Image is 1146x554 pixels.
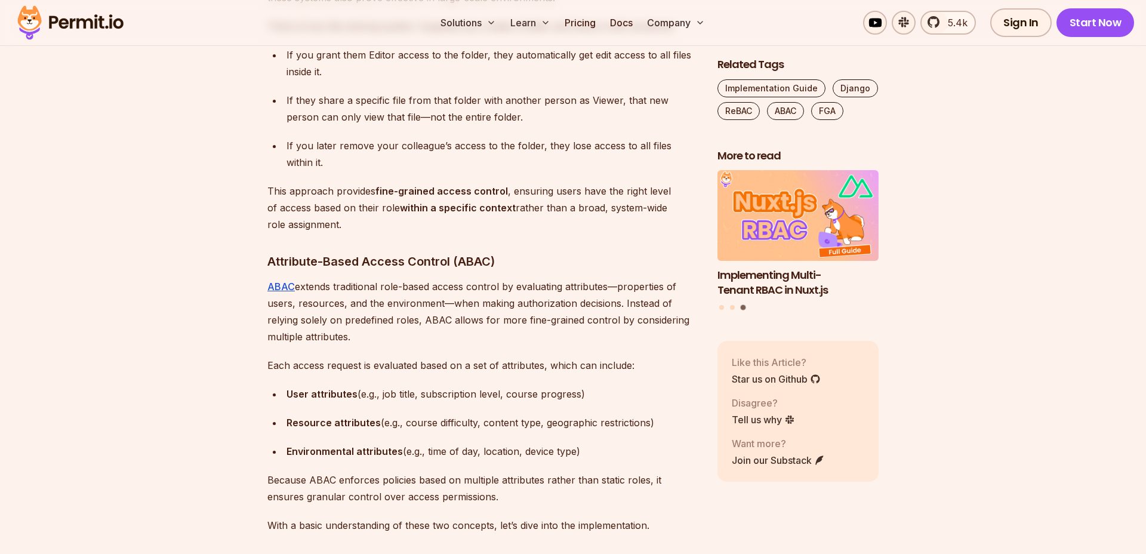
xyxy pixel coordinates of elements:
[267,183,698,233] p: This approach provides , ensuring users have the right level of access based on their role rather...
[811,102,843,120] a: FGA
[732,453,825,467] a: Join our Substack
[286,92,698,125] div: If they share a specific file from that folder with another person as Viewer, that new person can...
[267,517,698,534] p: With a basic understanding of these two concepts, let’s dive into the implementation.
[267,278,698,345] p: extends traditional role-based access control by evaluating attributes—properties of users, resou...
[267,252,698,271] h3: Attribute-Based Access Control (ABAC)
[767,102,804,120] a: ABAC
[286,445,403,457] strong: Environmental attributes
[286,443,698,460] div: (e.g., time of day, location, device type)
[717,79,825,97] a: Implementation Guide
[717,171,879,312] div: Posts
[506,11,555,35] button: Learn
[1056,8,1135,37] a: Start Now
[740,305,745,310] button: Go to slide 3
[286,414,698,431] div: (e.g., course difficulty, content type, geographic restrictions)
[717,268,879,298] h3: Implementing Multi-Tenant RBAC in Nuxt.js
[833,79,878,97] a: Django
[436,11,501,35] button: Solutions
[286,417,381,429] strong: Resource attributes
[717,102,760,120] a: ReBAC
[732,413,795,427] a: Tell us why
[732,355,821,370] p: Like this Article?
[286,386,698,402] div: (e.g., job title, subscription level, course progress)
[941,16,968,30] span: 5.4k
[12,2,129,43] img: Permit logo
[642,11,710,35] button: Company
[717,171,879,298] li: 3 of 3
[605,11,637,35] a: Docs
[732,396,795,410] p: Disagree?
[267,281,295,293] a: ABAC
[990,8,1052,37] a: Sign In
[717,149,879,164] h2: More to read
[732,436,825,451] p: Want more?
[267,472,698,505] p: Because ABAC enforces policies based on multiple attributes rather than static roles, it ensures ...
[732,372,821,386] a: Star us on Github
[375,185,508,197] strong: fine-grained access control
[920,11,976,35] a: 5.4k
[560,11,600,35] a: Pricing
[730,306,735,310] button: Go to slide 2
[286,47,698,80] div: If you grant them Editor access to the folder, they automatically get edit access to all files in...
[286,137,698,171] div: If you later remove your colleague’s access to the folder, they lose access to all files within it.
[717,171,879,298] a: Implementing Multi-Tenant RBAC in Nuxt.jsImplementing Multi-Tenant RBAC in Nuxt.js
[400,202,516,214] strong: within a specific context
[717,57,879,72] h2: Related Tags
[717,171,879,261] img: Implementing Multi-Tenant RBAC in Nuxt.js
[286,388,358,400] strong: User attributes
[719,306,724,310] button: Go to slide 1
[267,357,698,374] p: Each access request is evaluated based on a set of attributes, which can include:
